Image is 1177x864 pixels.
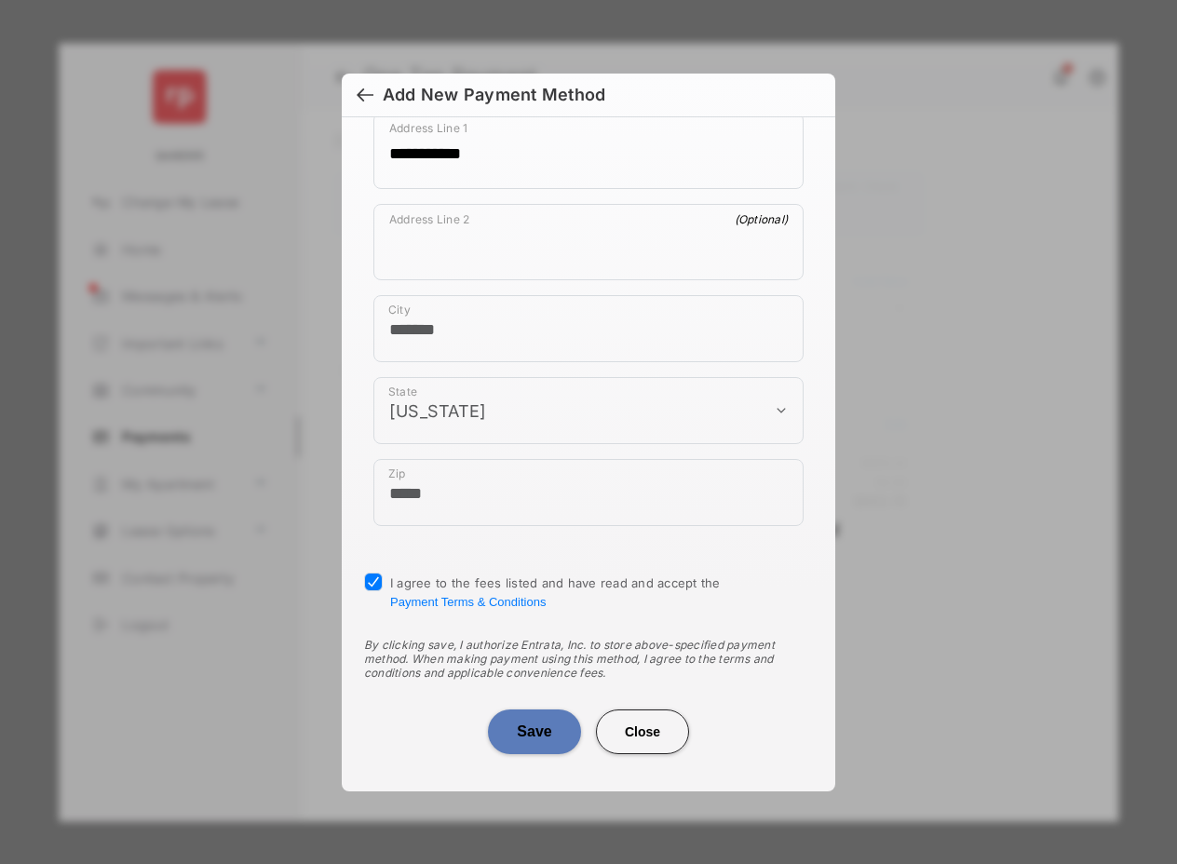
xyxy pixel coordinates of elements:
button: Close [596,709,689,754]
div: payment_method_screening[postal_addresses][addressLine2] [373,204,804,280]
button: Save [488,709,581,754]
div: By clicking save, I authorize Entrata, Inc. to store above-specified payment method. When making ... [364,638,813,680]
div: payment_method_screening[postal_addresses][locality] [373,295,804,362]
div: payment_method_screening[postal_addresses][administrativeArea] [373,377,804,444]
span: I agree to the fees listed and have read and accept the [390,575,721,609]
div: payment_method_screening[postal_addresses][addressLine1] [373,113,804,189]
button: I agree to the fees listed and have read and accept the [390,595,546,609]
div: payment_method_screening[postal_addresses][postalCode] [373,459,804,526]
div: Add New Payment Method [383,85,605,105]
